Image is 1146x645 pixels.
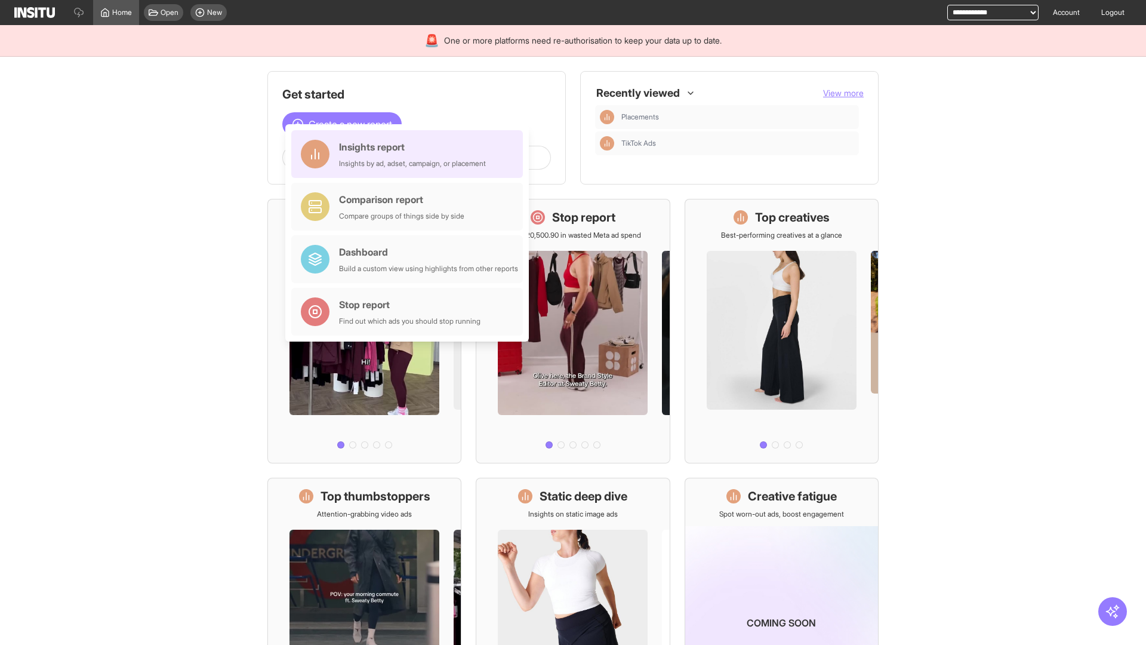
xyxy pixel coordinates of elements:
[621,112,854,122] span: Placements
[339,297,480,312] div: Stop report
[339,317,480,326] div: Find out which ads you should stop running
[823,87,864,99] button: View more
[112,8,132,17] span: Home
[161,8,178,17] span: Open
[621,112,659,122] span: Placements
[552,209,615,226] h1: Stop report
[339,140,486,154] div: Insights report
[339,264,518,274] div: Build a custom view using highlights from other reports
[528,509,618,519] p: Insights on static image ads
[207,8,222,17] span: New
[476,199,670,463] a: Stop reportSave £20,500.90 in wasted Meta ad spend
[339,211,464,221] div: Compare groups of things side by side
[621,139,656,148] span: TikTok Ads
[600,110,614,124] div: Insights
[721,231,842,240] p: Best-performing creatives at a glance
[621,139,854,148] span: TikTok Ads
[600,136,614,150] div: Insights
[755,209,830,226] h1: Top creatives
[267,199,461,463] a: What's live nowSee all active ads instantly
[685,199,879,463] a: Top creativesBest-performing creatives at a glance
[339,159,486,168] div: Insights by ad, adset, campaign, or placement
[317,509,412,519] p: Attention-grabbing video ads
[339,245,518,259] div: Dashboard
[504,231,641,240] p: Save £20,500.90 in wasted Meta ad spend
[540,488,627,505] h1: Static deep dive
[823,88,864,98] span: View more
[339,192,464,207] div: Comparison report
[14,7,55,18] img: Logo
[309,117,392,131] span: Create a new report
[282,112,402,136] button: Create a new report
[321,488,430,505] h1: Top thumbstoppers
[282,86,551,103] h1: Get started
[424,32,439,49] div: 🚨
[444,35,722,47] span: One or more platforms need re-authorisation to keep your data up to date.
